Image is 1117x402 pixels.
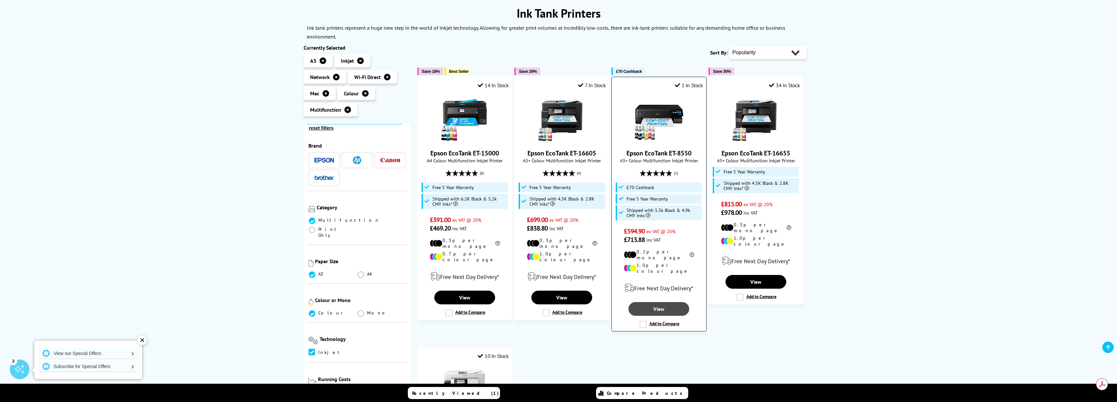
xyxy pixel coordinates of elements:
span: Shipped with 5.5k Black & 4.9k CMY Inks [626,208,700,218]
img: Brother [314,175,334,180]
a: Epson EcoTank ET-8550 [634,137,683,144]
img: Colour or Mono [308,299,313,305]
button: HP [345,156,369,165]
label: Add to Compare [737,294,776,301]
img: Epson EcoTank ET-8550 [634,93,683,142]
label: Add to Compare [542,309,582,316]
a: Recently Viewed (1) [408,387,500,399]
a: Epson EcoTank ET-16655 [722,149,790,157]
a: Epson EcoTank ET-15000 [430,149,499,157]
p: Ink tank printers represent a huge new step in the world of inkjet technology. Allowing for great... [307,24,785,40]
div: 10 In Stock [478,353,508,359]
img: Epson EcoTank ET-16655 [731,93,780,142]
span: £699.00 [527,216,548,224]
li: 1.0p per colour page [527,251,597,263]
span: ex VAT @ 20% [743,201,773,207]
span: £70 Cashback [626,185,654,190]
span: Free 5 Year Warranty [432,185,474,190]
button: Brother [312,173,336,182]
button: Epson [312,156,336,165]
button: Save 29% [514,68,540,75]
div: Paper Size [315,258,406,265]
span: £70 Cashback [616,69,642,74]
div: modal_delivery [518,267,606,286]
span: Free 5 Year Warranty [724,169,765,174]
span: inc VAT [743,210,758,216]
span: Mac [310,90,319,97]
a: Compare Products [596,387,688,399]
span: Multifunction [310,106,341,113]
span: Compare Products [607,390,686,396]
img: Canon [380,158,400,162]
span: inc VAT [549,225,564,232]
img: Epson EcoTank ET-16605 [537,93,586,142]
span: A3+ Colour Multifunction Inkjet Printer [615,157,703,164]
span: inc VAT [646,237,661,243]
span: Inkjet [318,349,342,356]
span: Save 35% [713,69,731,74]
span: A3 [310,57,316,64]
a: Epson EcoTank ET-8550 [626,149,692,157]
span: Save 29% [519,69,537,74]
div: Currently Selected [304,44,411,51]
li: 0.7p per colour page [430,251,500,263]
span: Colour [344,90,359,97]
span: £815.00 [721,200,742,208]
a: View [725,275,786,289]
div: 1 In Stock [675,82,703,88]
span: (6) [480,167,484,179]
span: Print Only [318,226,357,238]
a: Epson EcoTank ET-16605 [537,137,586,144]
span: Free 5 Year Warranty [529,185,571,190]
li: 1.0p per colour page [624,262,694,274]
span: A3+ Colour Multifunction Inkjet Printer [712,157,800,164]
span: Sort By: [710,49,728,56]
div: modal_delivery [712,252,800,270]
span: Colour [318,310,345,316]
span: ex VAT @ 20% [646,228,675,234]
button: Canon [378,156,402,165]
span: £713.88 [624,235,645,244]
div: modal_delivery [421,267,509,286]
img: Epson [314,158,334,163]
span: Wi-Fi Direct [354,74,381,80]
li: 1.0p per colour page [721,235,791,247]
div: 2 [10,357,17,364]
a: View [531,291,592,304]
img: Epson EcoTank ET-15000 [440,93,489,142]
h1: Ink Tank Printers [304,6,813,21]
div: Brand [308,142,406,149]
span: A4 [367,271,373,277]
label: Add to Compare [640,321,679,328]
div: Technology [320,336,406,342]
div: 14 In Stock [478,82,508,88]
img: Category [308,206,315,213]
div: modal_delivery [615,279,703,297]
img: HP [353,156,361,164]
a: Epson EcoTank ET-15000 [440,137,489,144]
span: Save 18% [422,69,440,74]
li: 0.3p per mono page [430,237,500,249]
a: View [628,302,689,316]
span: ex VAT @ 20% [452,217,481,223]
div: 34 In Stock [769,82,800,88]
span: £594.90 [624,227,645,235]
span: A3 [318,271,324,277]
a: Subscribe for Special Offers [39,361,137,372]
span: Multifunction [318,217,380,223]
button: £70 Cashback [611,68,645,75]
span: £978.00 [721,208,742,217]
button: Save 18% [417,68,443,75]
span: Mono [367,310,389,316]
span: Best Seller [449,69,469,74]
button: Save 35% [709,68,734,75]
a: View our Special Offers [39,348,137,359]
span: Shipped with 4.5K Black & 2.8K CMY Inks* [529,196,603,207]
span: (4) [577,167,581,179]
div: ✕ [138,336,147,345]
a: View [434,291,495,304]
div: Category [317,204,406,211]
span: Inkjet [341,57,354,64]
span: inc VAT [452,225,467,232]
span: £838.80 [527,224,548,233]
